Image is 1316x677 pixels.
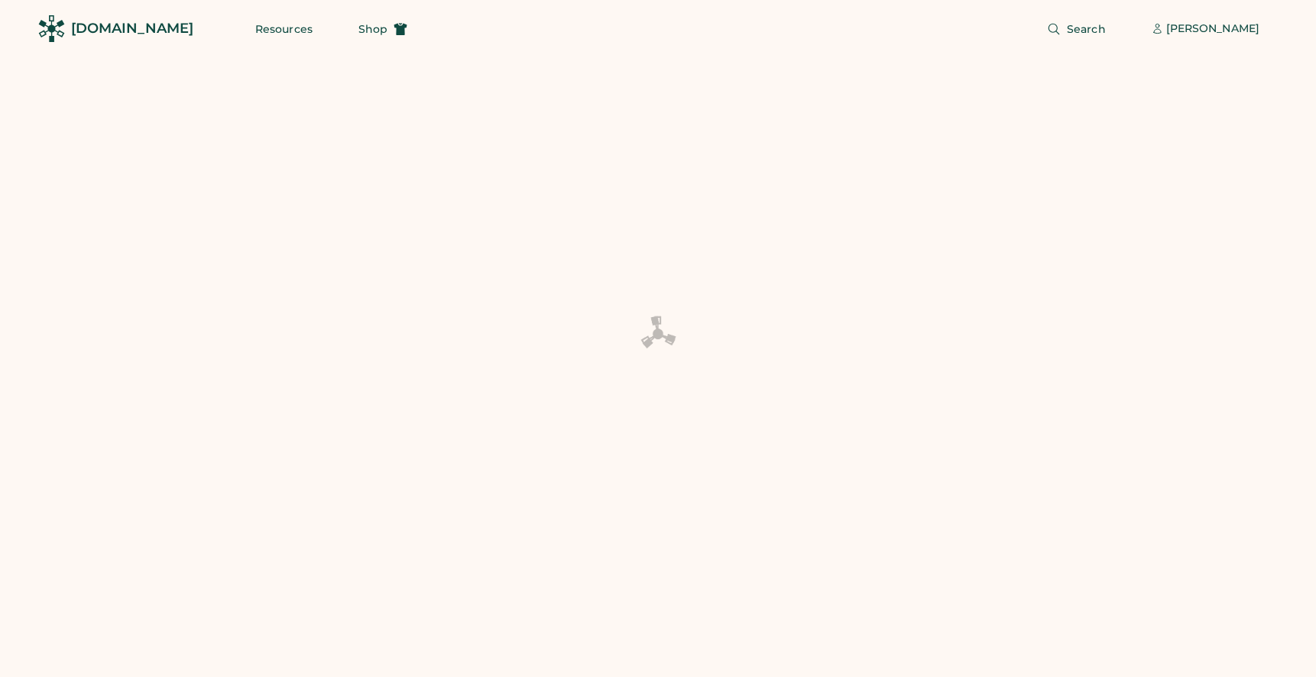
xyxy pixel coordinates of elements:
img: Rendered Logo - Screens [38,15,65,42]
span: Search [1067,24,1106,34]
img: Platens-Black-Loader-Spin-rich%20black.webp [640,315,676,353]
div: [DOMAIN_NAME] [71,19,193,38]
button: Shop [340,14,426,44]
button: Resources [237,14,331,44]
div: [PERSON_NAME] [1166,21,1259,37]
span: Shop [358,24,387,34]
button: Search [1029,14,1124,44]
